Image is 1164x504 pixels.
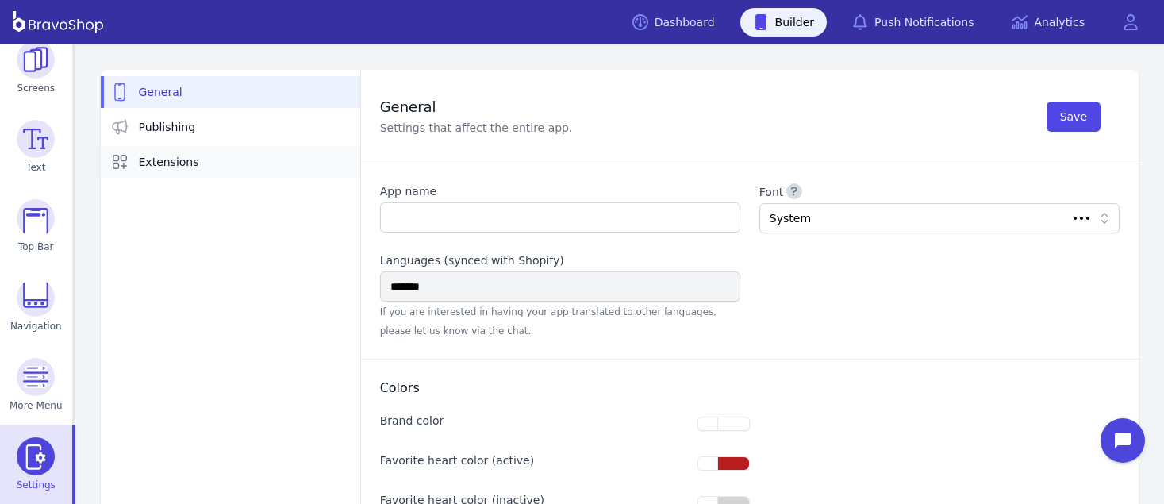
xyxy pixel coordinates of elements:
[380,98,573,117] h2: General
[13,11,103,33] img: BravoShop
[786,183,802,199] button: Font
[380,183,740,199] label: App name
[1047,102,1101,132] button: Save
[759,183,1120,200] label: Font
[380,379,1120,398] h2: Colors
[10,320,62,333] span: Navigation
[10,399,63,412] span: More Menu
[740,8,828,37] a: Builder
[17,82,56,94] span: Screens
[101,146,360,178] a: Extensions
[101,76,360,108] a: General
[26,161,45,174] span: Text
[839,8,986,37] a: Push Notifications
[139,84,182,100] span: General
[101,111,360,143] a: Publishing
[999,8,1097,37] a: Analytics
[380,306,717,337] span: If you are interested in having your app translated to other languages, please let us know via th...
[18,240,54,253] span: Top Bar
[1060,109,1087,125] span: Save
[17,479,56,491] span: Settings
[139,119,196,135] span: Publishing
[380,120,573,136] p: Settings that affect the entire app.
[380,413,444,429] label: Brand color
[620,8,728,37] a: Dashboard
[380,252,740,268] label: Languages (synced with Shopify)
[139,154,199,170] span: Extensions
[380,452,535,468] label: Favorite heart color (active)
